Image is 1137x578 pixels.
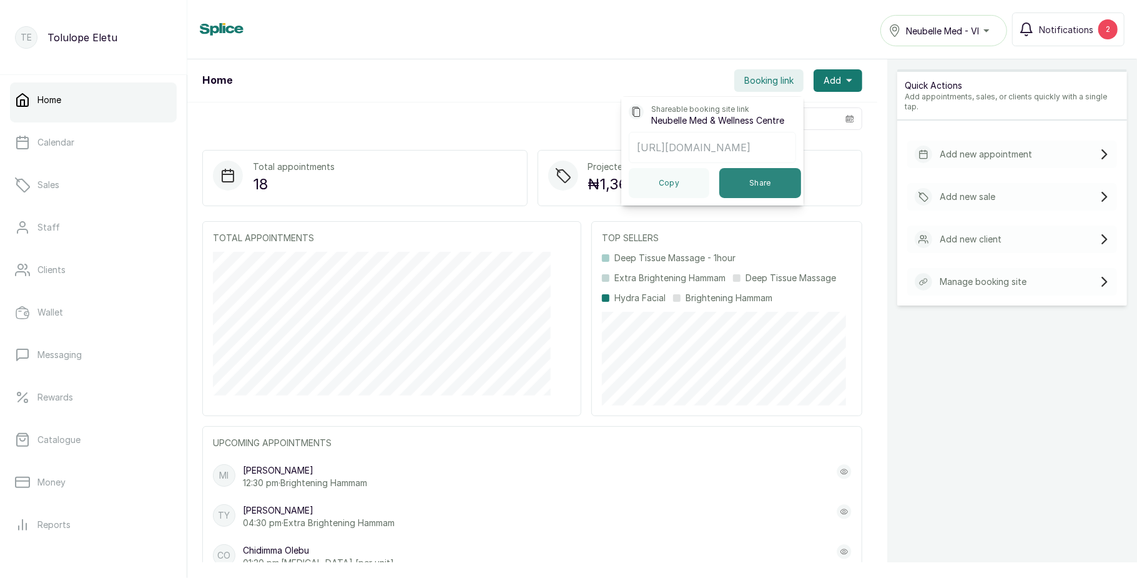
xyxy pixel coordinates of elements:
[629,168,709,198] button: Copy
[588,161,691,173] p: Projected sales
[1012,12,1125,46] button: Notifications2
[220,469,229,482] p: MI
[243,517,395,529] p: 04:30 pm · Extra Brightening Hammam
[213,232,571,244] p: TOTAL APPOINTMENTS
[651,114,784,127] p: Neubelle Med & Wellness Centre
[637,140,788,155] p: [URL][DOMAIN_NAME]
[614,252,736,264] p: Deep Tissue Massage - 1hour
[686,292,772,304] p: Brightening Hammam
[588,173,691,196] p: ₦1,364,500.00
[37,476,66,489] p: Money
[10,252,177,287] a: Clients
[243,477,367,489] p: 12:30 pm · Brightening Hammam
[37,221,60,234] p: Staff
[37,136,74,149] p: Calendar
[614,272,726,284] p: Extra Brightening Hammam
[10,295,177,330] a: Wallet
[213,437,852,449] p: UPCOMING APPOINTMENTS
[243,464,367,477] p: [PERSON_NAME]
[744,74,794,87] span: Booking link
[202,73,232,88] h1: Home
[37,434,81,446] p: Catalogue
[10,507,177,542] a: Reports
[814,69,862,92] button: Add
[10,337,177,372] a: Messaging
[905,92,1120,112] p: Add appointments, sales, or clients quickly with a single tap.
[10,125,177,160] a: Calendar
[845,114,854,123] svg: calendar
[1039,23,1093,36] span: Notifications
[37,94,61,106] p: Home
[621,97,804,206] div: Booking link
[218,549,231,562] p: CO
[940,191,995,203] p: Add new sale
[906,24,979,37] span: Neubelle Med - VI
[10,465,177,500] a: Money
[746,272,836,284] p: Deep Tissue Massage
[734,69,804,92] button: Booking link
[10,167,177,202] a: Sales
[243,557,394,569] p: 01:20 pm · [MEDICAL_DATA] [per unit]
[37,179,59,191] p: Sales
[10,210,177,245] a: Staff
[614,292,666,304] p: Hydra Facial
[602,232,852,244] p: TOP SELLERS
[940,233,1002,246] p: Add new client
[243,544,394,557] p: Chidimma Olebu
[253,161,335,173] p: Total appointments
[651,104,749,114] p: Shareable booking site link
[253,173,335,196] p: 18
[243,504,395,517] p: [PERSON_NAME]
[47,30,117,45] p: Tolulope Eletu
[37,306,63,319] p: Wallet
[1098,19,1118,39] div: 2
[824,74,841,87] span: Add
[880,15,1007,46] button: Neubelle Med - VI
[37,391,73,404] p: Rewards
[10,82,177,117] a: Home
[940,148,1032,161] p: Add new appointment
[37,264,66,276] p: Clients
[37,519,71,531] p: Reports
[905,79,1120,92] p: Quick Actions
[940,276,1026,288] p: Manage booking site
[719,168,801,198] button: Share
[37,349,82,361] p: Messaging
[21,31,32,44] p: TE
[219,509,230,522] p: TY
[10,380,177,415] a: Rewards
[10,422,177,457] a: Catalogue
